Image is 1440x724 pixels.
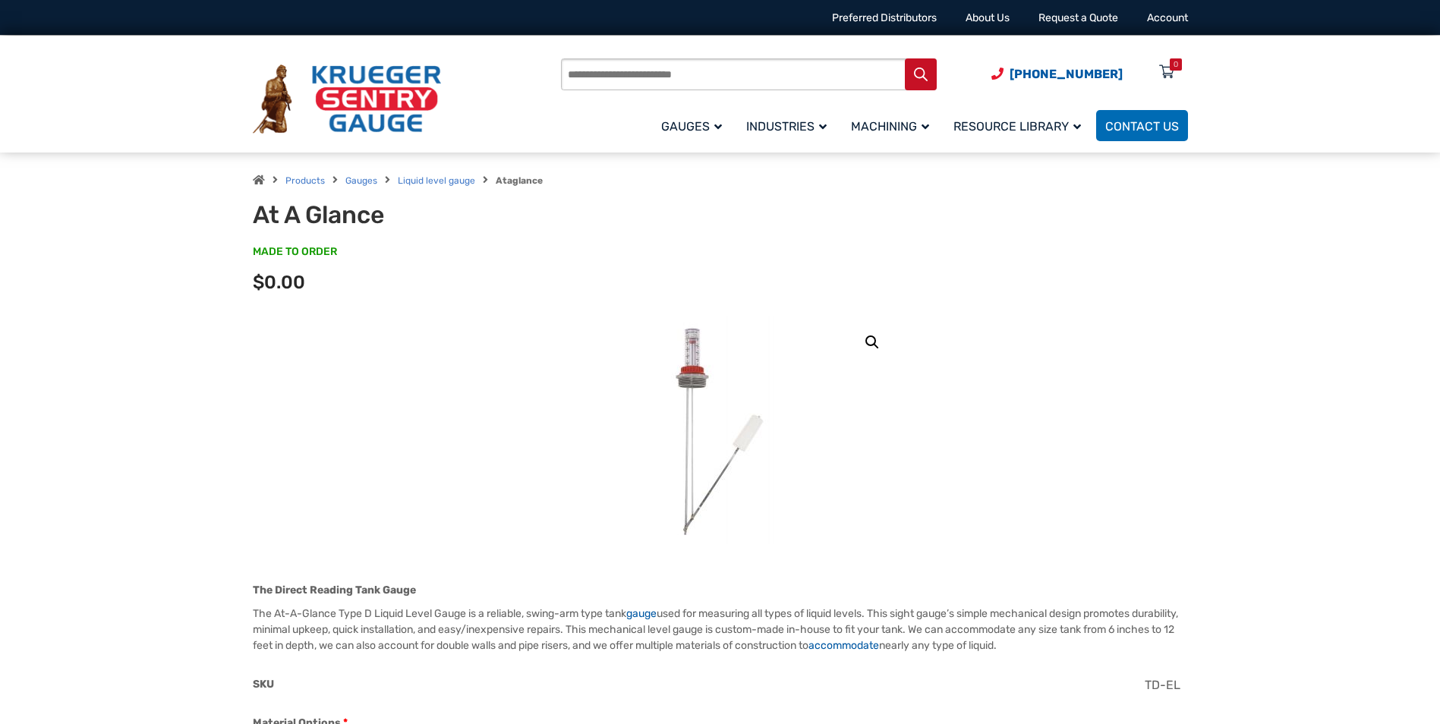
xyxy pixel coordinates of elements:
[953,119,1081,134] span: Resource Library
[1010,67,1123,81] span: [PHONE_NUMBER]
[253,606,1188,653] p: The At-A-Glance Type D Liquid Level Gauge is a reliable, swing-arm type tank used for measuring a...
[859,329,886,356] a: View full-screen image gallery
[746,119,827,134] span: Industries
[253,65,441,134] img: Krueger Sentry Gauge
[345,175,377,186] a: Gauges
[626,607,657,620] a: gauge
[737,108,842,143] a: Industries
[944,108,1096,143] a: Resource Library
[253,272,305,293] span: $0.00
[661,119,722,134] span: Gauges
[652,108,737,143] a: Gauges
[496,175,543,186] strong: Ataglance
[808,639,879,652] a: accommodate
[285,175,325,186] a: Products
[851,119,929,134] span: Machining
[991,65,1123,83] a: Phone Number (920) 434-8860
[1096,110,1188,141] a: Contact Us
[1105,119,1179,134] span: Contact Us
[253,244,337,260] span: MADE TO ORDER
[398,175,475,186] a: Liquid level gauge
[253,200,627,229] h1: At A Glance
[629,316,811,544] img: At A Glance
[1147,11,1188,24] a: Account
[1145,678,1180,692] span: TD-EL
[966,11,1010,24] a: About Us
[842,108,944,143] a: Machining
[1038,11,1118,24] a: Request a Quote
[832,11,937,24] a: Preferred Distributors
[253,584,416,597] strong: The Direct Reading Tank Gauge
[253,678,274,691] span: SKU
[1174,58,1178,71] div: 0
